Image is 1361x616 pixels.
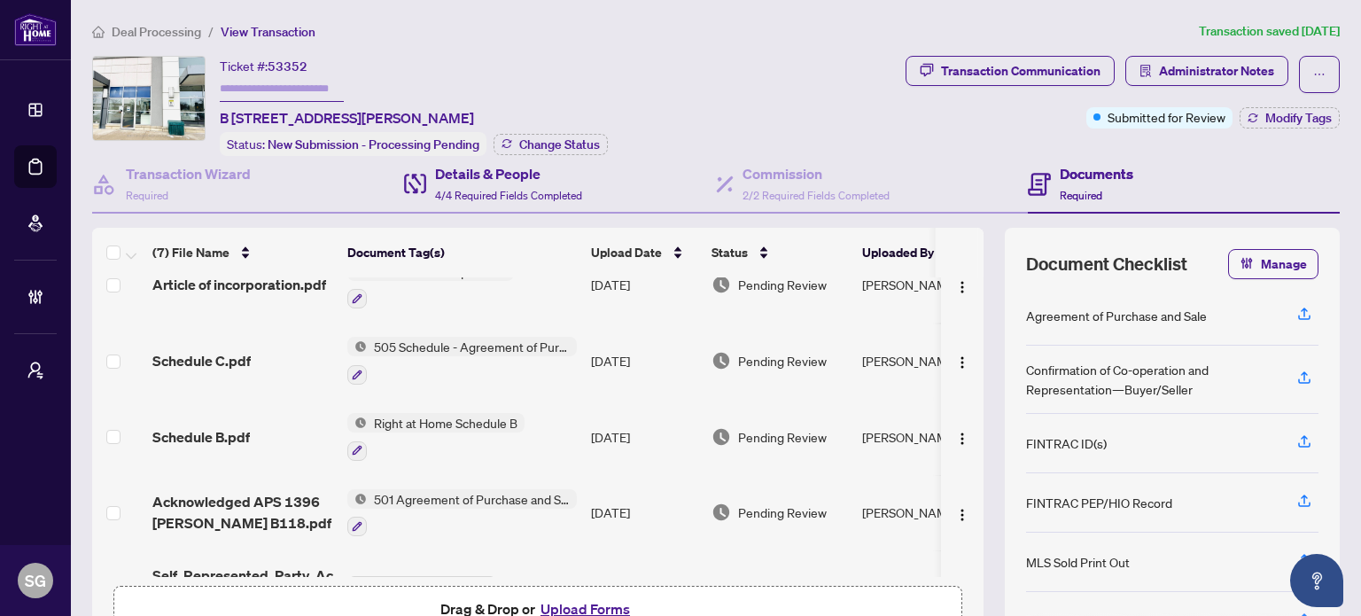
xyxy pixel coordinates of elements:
button: Logo [948,498,976,526]
img: Status Icon [347,337,367,356]
span: Administrator Notes [1159,57,1274,85]
button: Manage [1228,249,1318,279]
img: Document Status [712,351,731,370]
img: IMG-C12030299_1.jpg [93,57,205,140]
span: B [STREET_ADDRESS][PERSON_NAME] [220,107,474,129]
span: 4/4 Required Fields Completed [435,189,582,202]
img: Logo [955,432,969,446]
button: Transaction Communication [906,56,1115,86]
button: Status Icon501 Agreement of Purchase and Sale - Condominium Resale - Commercial [347,489,577,537]
div: Confirmation of Co-operation and Representation—Buyer/Seller [1026,360,1276,399]
img: logo [14,13,57,46]
span: Pending Review [738,351,827,370]
span: 2/2 Required Fields Completed [743,189,890,202]
button: Status IconArticles of Incorporation [347,261,514,309]
span: solution [1139,65,1152,77]
button: Status Icon505 Schedule - Agreement of Purchase and Sale - Commercial [347,337,577,385]
span: Schedule B.pdf [152,426,250,448]
span: Status [712,243,748,262]
span: Document Checklist [1026,252,1187,277]
span: View Transaction [221,24,315,40]
span: Required [1060,189,1102,202]
td: [PERSON_NAME] [855,475,988,551]
img: Document Status [712,576,731,596]
span: Pending Review [738,275,827,294]
img: Document Status [712,503,731,522]
button: Administrator Notes [1125,56,1288,86]
button: Logo [948,270,976,299]
th: Uploaded By [855,228,988,277]
img: Logo [955,355,969,370]
span: user-switch [27,362,44,379]
h4: Documents [1060,163,1133,184]
span: Pending Review [738,576,827,596]
h4: Details & People [435,163,582,184]
th: Status [704,228,855,277]
div: Ticket #: [220,56,307,76]
span: 501 Agreement of Purchase and Sale - Condominium Resale - Commercial [367,489,577,509]
span: Manage [1261,250,1307,278]
button: Modify Tags [1240,107,1340,129]
td: [PERSON_NAME] [855,323,988,399]
div: FINTRAC ID(s) [1026,433,1107,453]
th: Document Tag(s) [340,228,584,277]
span: Modify Tags [1265,112,1332,124]
td: [PERSON_NAME] [855,247,988,324]
span: Acknowledged APS 1396 [PERSON_NAME] B118.pdf [152,491,333,534]
span: home [92,26,105,38]
h4: Transaction Wizard [126,163,251,184]
img: Document Status [712,427,731,447]
div: Transaction Communication [941,57,1100,85]
td: [DATE] [584,247,704,324]
span: New Submission - Processing Pending [268,136,479,152]
span: (7) File Name [152,243,229,262]
span: 505 Schedule - Agreement of Purchase and Sale - Commercial [367,337,577,356]
span: 53352 [268,58,307,74]
span: Pending Review [738,427,827,447]
button: Open asap [1290,554,1343,607]
span: Submitted for Review [1108,107,1225,127]
span: Pending Review [738,503,827,522]
img: Logo [955,508,969,522]
div: Agreement of Purchase and Sale [1026,306,1207,325]
button: Logo [948,572,976,600]
span: Deal Processing [112,24,201,40]
button: Logo [948,347,976,375]
span: Self_Represented_Party_Acknowledgement.pdf [152,565,333,607]
img: Status Icon [347,413,367,433]
img: Status Icon [347,489,367,509]
div: Status: [220,132,486,156]
article: Transaction saved [DATE] [1199,21,1340,42]
td: [DATE] [584,323,704,399]
img: Document Status [712,275,731,294]
button: Status IconRight at Home Schedule B [347,413,525,461]
td: [PERSON_NAME] [855,399,988,475]
th: (7) File Name [145,228,340,277]
div: MLS Sold Print Out [1026,552,1130,572]
div: FINTRAC PEP/HIO Record [1026,493,1172,512]
h4: Commission [743,163,890,184]
span: Change Status [519,138,600,151]
button: Change Status [494,134,608,155]
li: / [208,21,214,42]
span: Upload Date [591,243,662,262]
img: Logo [955,280,969,294]
th: Upload Date [584,228,704,277]
td: [DATE] [584,475,704,551]
span: Article of incorporation.pdf [152,274,326,295]
span: SG [25,568,46,593]
span: Required [126,189,168,202]
span: Right at Home Schedule B [367,413,525,433]
span: Schedule C.pdf [152,350,251,371]
button: Logo [948,423,976,451]
td: [DATE] [584,399,704,475]
span: ellipsis [1313,68,1326,81]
